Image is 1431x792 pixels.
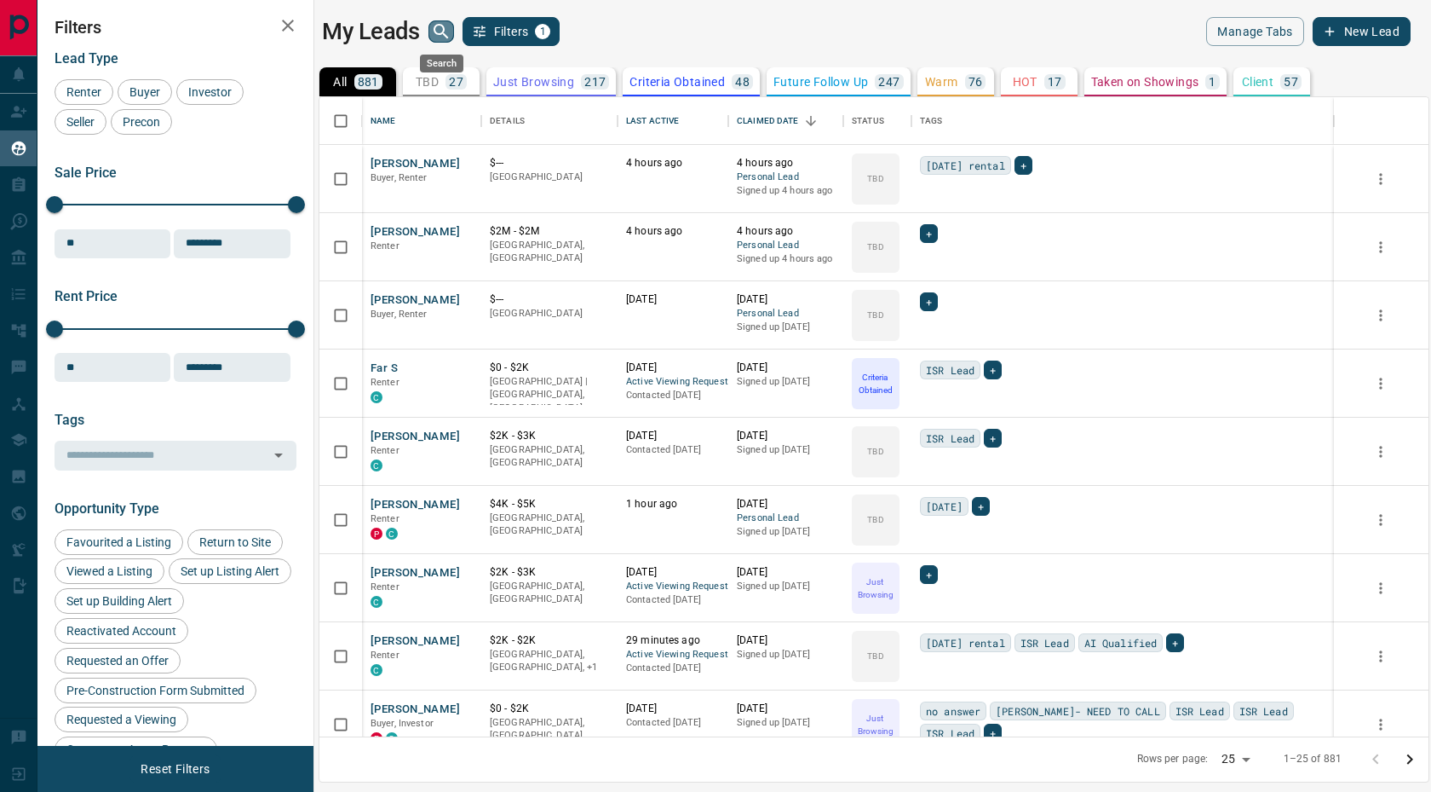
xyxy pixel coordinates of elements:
button: Filters1 [463,17,560,46]
span: Seller [60,115,101,129]
span: Lead Type [55,50,118,66]
p: $2K - $2K [490,633,609,648]
span: Investor [182,85,238,99]
p: $0 - $2K [490,361,609,375]
span: Renter [371,445,399,456]
p: Signed up [DATE] [737,716,835,730]
span: ISR Lead [926,430,974,447]
div: Claimed Date [737,97,799,145]
div: Buyer [118,79,172,105]
p: 48 [735,76,750,88]
p: Just Browsing [493,76,574,88]
span: Active Viewing Request [626,580,720,594]
p: [DATE] [737,361,835,375]
button: Reset Filters [129,754,221,783]
p: Signed up [DATE] [737,580,835,593]
button: search button [428,20,454,43]
p: Signed up 4 hours ago [737,184,835,198]
p: Contacted [DATE] [626,593,720,607]
span: Rent Price [55,288,118,304]
p: $0 - $2K [490,702,609,716]
div: Status [852,97,884,145]
p: Signed up [DATE] [737,648,835,662]
p: Warm [925,76,958,88]
p: TBD [867,445,883,458]
p: TBD [416,76,439,88]
span: Renter [371,240,399,251]
div: Last Active [626,97,679,145]
span: Return to Site [193,535,277,549]
span: + [990,725,996,742]
span: + [978,498,984,515]
div: + [984,361,1002,379]
p: [GEOGRAPHIC_DATA], [GEOGRAPHIC_DATA] [490,716,609,743]
span: Buyer [124,85,166,99]
p: $2K - $3K [490,429,609,443]
span: Renter [371,581,399,593]
span: Renter [371,513,399,524]
span: + [990,361,996,379]
p: $2M - $2M [490,224,609,239]
span: Reactivated Account [60,624,182,638]
p: [DATE] [737,497,835,512]
div: + [984,724,1002,743]
p: Contacted [DATE] [626,389,720,402]
p: TBD [867,650,883,662]
div: + [920,292,938,311]
div: condos.ca [371,391,382,403]
span: ISR Lead [926,361,974,379]
span: ISR Lead [926,725,974,742]
span: ISR Lead [1020,634,1069,651]
p: 29 minutes ago [626,633,720,648]
p: 217 [584,76,606,88]
button: more [1368,507,1394,533]
p: Toronto [490,648,609,674]
button: more [1368,575,1394,601]
p: Rows per page: [1137,752,1209,766]
span: Tags [55,412,84,428]
span: + [926,566,932,583]
button: [PERSON_NAME] [371,702,460,718]
p: 1–25 of 881 [1284,752,1342,766]
span: + [1172,634,1178,651]
div: Last Active [618,97,728,145]
span: [PERSON_NAME]- NEED TO CALL [996,702,1159,720]
span: [DATE] rental [926,634,1005,651]
div: Set up Building Alert [55,588,184,614]
p: Future Follow Up [773,76,868,88]
p: 1 hour ago [626,497,720,512]
p: All [333,76,347,88]
span: Set up Building Alert [60,594,178,608]
p: $2K - $3K [490,565,609,580]
button: more [1368,439,1394,465]
p: [DATE] [626,565,720,580]
div: property.ca [371,732,382,744]
button: [PERSON_NAME] [371,633,460,650]
button: New Lead [1313,17,1411,46]
div: condos.ca [371,596,382,608]
div: + [1166,633,1184,652]
p: $--- [490,156,609,171]
button: [PERSON_NAME] [371,429,460,445]
span: 1 [537,26,549,38]
button: more [1368,644,1394,669]
p: Signed up [DATE] [737,321,835,334]
div: Status [843,97,911,145]
span: + [926,293,932,310]
span: + [926,225,932,242]
span: [DATE] rental [926,157,1005,174]
p: 4 hours ago [626,156,720,171]
p: [GEOGRAPHIC_DATA], [GEOGRAPHIC_DATA] [490,239,609,265]
span: Requested a Viewing [60,713,182,726]
p: Taken on Showings [1091,76,1199,88]
span: Active Viewing Request [626,648,720,662]
div: condos.ca [386,732,398,744]
span: Pre-Construction Form Submitted [60,684,250,697]
span: Precon [117,115,166,129]
button: Manage Tabs [1206,17,1303,46]
p: 57 [1284,76,1298,88]
div: Tags [911,97,1334,145]
p: [GEOGRAPHIC_DATA] [490,307,609,321]
span: Renter [60,85,107,99]
span: Buyer, Investor [371,718,434,729]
